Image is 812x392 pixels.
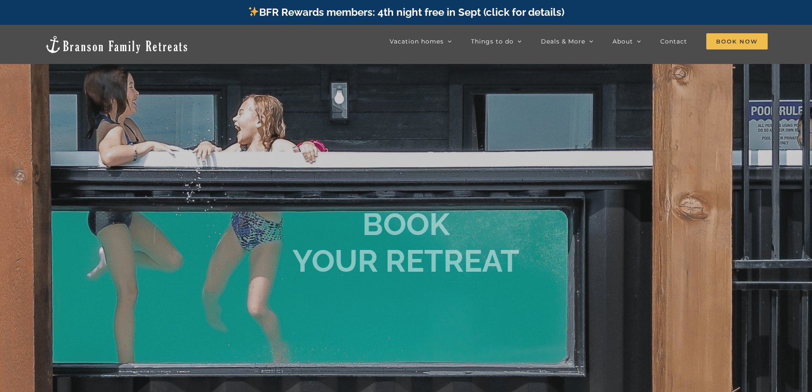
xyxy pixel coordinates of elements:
[660,38,687,44] span: Contact
[471,38,514,44] span: Things to do
[706,33,768,49] span: Book Now
[541,33,593,50] a: Deals & More
[390,38,444,44] span: Vacation homes
[390,33,452,50] a: Vacation homes
[706,33,768,50] a: Book Now
[292,206,520,279] b: BOOK YOUR RETREAT
[613,38,633,44] span: About
[248,6,564,18] a: BFR Rewards members: 4th night free in Sept (click for details)
[613,33,641,50] a: About
[44,35,189,54] img: Branson Family Retreats Logo
[390,33,768,50] nav: Main Menu
[249,6,259,17] img: ✨
[541,38,585,44] span: Deals & More
[660,33,687,50] a: Contact
[471,33,522,50] a: Things to do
